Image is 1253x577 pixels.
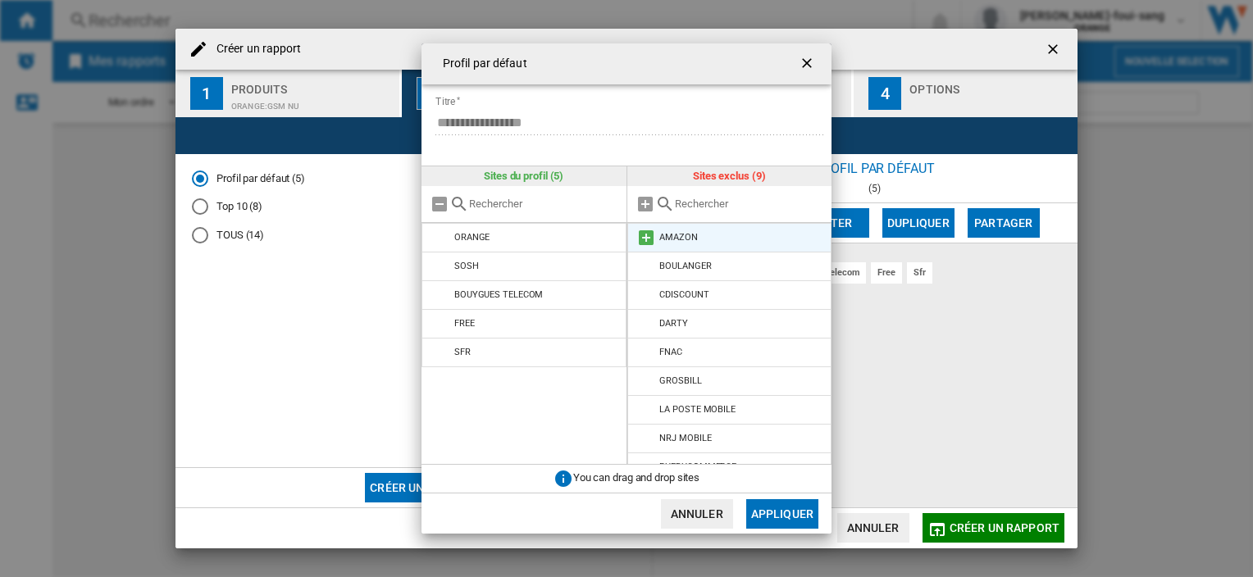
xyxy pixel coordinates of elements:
md-icon: Tout ajouter [636,194,655,214]
ng-md-icon: getI18NText('BUTTONS.CLOSE_DIALOG') [799,55,818,75]
span: You can drag and drop sites [573,472,699,484]
div: NRJ MOBILE [659,433,711,443]
div: GROSBILL [659,375,701,386]
div: SOSH [454,261,479,271]
div: CDISCOUNT [659,289,709,300]
button: Appliquer [746,499,818,529]
div: FREE [454,318,475,329]
div: ORANGE [454,232,490,243]
input: Rechercher [675,198,824,210]
div: SFR [454,347,471,357]
button: getI18NText('BUTTONS.CLOSE_DIALOG') [792,48,825,80]
div: BOUYGUES TELECOM [454,289,543,300]
div: Sites du profil (5) [421,166,626,186]
div: RUEDUCOMMERCE [659,461,736,472]
div: FNAC [659,347,682,357]
div: DARTY [659,318,688,329]
div: Sites exclus (9) [627,166,832,186]
md-icon: Tout retirer [430,194,449,214]
div: AMAZON [659,232,697,243]
h4: Profil par défaut [435,56,527,72]
button: Annuler [661,499,733,529]
div: BOULANGER [659,261,711,271]
div: LA POSTE MOBILE [659,404,736,415]
input: Rechercher [469,198,618,210]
